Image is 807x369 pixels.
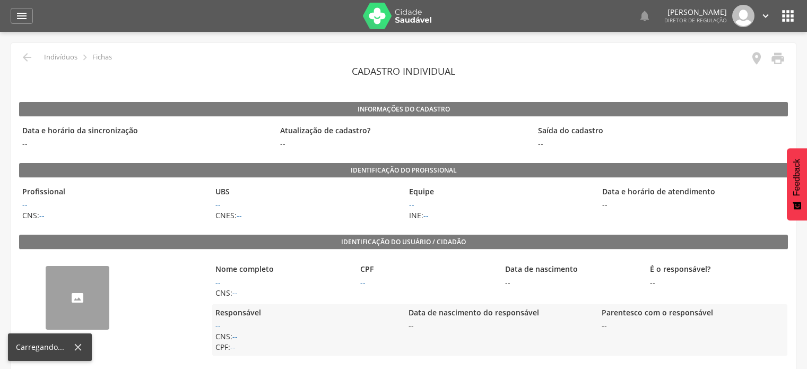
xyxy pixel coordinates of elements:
span: -- [277,139,289,149]
a: Ir para UBS [215,200,221,210]
legend: Data de nascimento [502,264,641,276]
a: Ir para perfil do agente [22,200,28,210]
a: -- [230,342,236,352]
legend: Atualização de cadastro? [277,125,530,138]
span: -- [502,277,641,288]
a:  [760,5,771,27]
a:  [764,51,785,68]
legend: Informações do Cadastro [19,102,788,117]
span: CPF: [212,342,400,353]
a: Ir para UBS [237,210,242,220]
span: CNES: [212,210,400,221]
legend: Parentesco com o responsável [598,307,786,320]
legend: Identificação do profissional [19,163,788,178]
a: -- [215,321,221,331]
span: INE: [406,210,594,221]
span: Feedback [792,159,802,196]
i: Voltar [21,51,33,64]
a: -- [232,288,238,298]
a: -- [215,277,221,287]
p: Indivíduos [44,53,77,62]
legend: Data e horário da sincronização [19,125,272,138]
i:  [638,10,651,22]
span: -- [535,139,787,149]
button: Feedback - Mostrar pesquisa [787,148,807,220]
legend: Equipe [406,186,594,199]
i: Imprimir [770,51,785,66]
span: -- [599,200,787,210]
a: -- [360,277,366,287]
span: -- [19,139,272,149]
i:  [79,52,91,63]
a:  [638,5,651,27]
legend: Identificação do usuário / cidadão [19,235,788,250]
legend: É o responsável? [647,264,786,276]
i:  [779,7,796,24]
span: -- [598,321,786,331]
legend: Data e horário de atendimento [599,186,787,199]
legend: CPF [357,264,497,276]
legend: Data de nascimento do responsável [405,307,593,320]
i: Localização [749,51,764,66]
a: -- [232,331,238,341]
header: Cadastro individual [19,62,788,81]
i:  [15,10,28,22]
span: CNS: [19,210,207,221]
span: Diretor de regulação [664,16,727,24]
a: Ir para Equipe [423,210,429,220]
legend: Profissional [19,186,207,199]
legend: UBS [212,186,400,199]
span: -- [647,277,786,288]
span: -- [405,321,593,331]
i:  [760,10,771,22]
legend: Nome completo [212,264,352,276]
a: Ir para perfil do agente [39,210,45,220]
legend: Saída do cadastro [535,125,787,138]
a:  [11,8,33,24]
a: Ir para Equipe [409,200,414,210]
span: CNS: [212,331,400,342]
legend: Responsável [212,307,400,320]
span: CNS: [212,288,352,298]
p: Fichas [92,53,112,62]
p: [PERSON_NAME] [664,8,727,16]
